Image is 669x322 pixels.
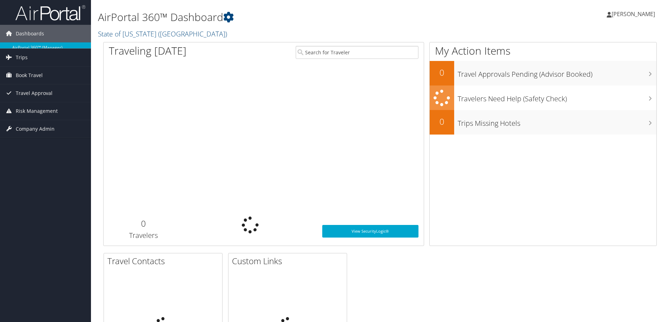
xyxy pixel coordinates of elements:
h3: Travelers [109,231,178,240]
a: 0Travel Approvals Pending (Advisor Booked) [430,61,656,85]
h3: Trips Missing Hotels [458,115,656,128]
h1: AirPortal 360™ Dashboard [98,10,474,25]
h2: 0 [430,116,454,128]
span: Company Admin [16,120,55,138]
h2: Travel Contacts [107,255,222,267]
h1: My Action Items [430,43,656,58]
span: Risk Management [16,102,58,120]
span: [PERSON_NAME] [612,10,655,18]
span: Book Travel [16,67,43,84]
span: Trips [16,49,28,66]
a: 0Trips Missing Hotels [430,110,656,135]
img: airportal-logo.png [15,5,85,21]
h2: 0 [430,67,454,78]
h2: 0 [109,218,178,229]
h1: Traveling [DATE] [109,43,186,58]
input: Search for Traveler [296,46,418,59]
h3: Travel Approvals Pending (Advisor Booked) [458,66,656,79]
h2: Custom Links [232,255,347,267]
a: Travelers Need Help (Safety Check) [430,85,656,110]
span: Dashboards [16,25,44,42]
span: Travel Approval [16,84,52,102]
a: State of [US_STATE] ([GEOGRAPHIC_DATA]) [98,29,229,39]
a: [PERSON_NAME] [607,4,662,25]
h3: Travelers Need Help (Safety Check) [458,90,656,104]
a: View SecurityLogic® [322,225,418,238]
